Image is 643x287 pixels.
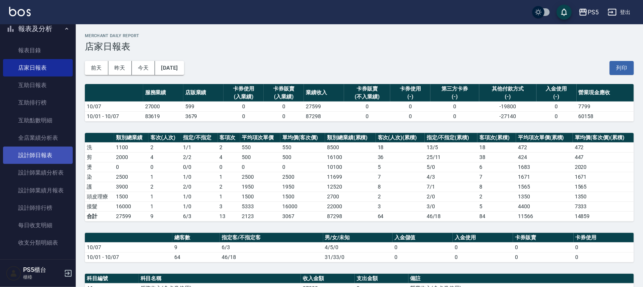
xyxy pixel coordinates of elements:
[225,93,262,101] div: (入業績)
[172,233,220,243] th: 總客數
[516,192,573,201] td: 1350
[304,111,344,121] td: 87298
[149,133,181,143] th: 客次(人次)
[516,152,573,162] td: 424
[280,201,325,211] td: 16000
[432,85,477,93] div: 第三方卡券
[149,201,181,211] td: 1
[573,142,634,152] td: 472
[3,19,73,39] button: 報表及分析
[355,274,408,284] th: 支出金額
[85,252,172,262] td: 10/01 - 10/07
[513,242,573,252] td: 0
[537,111,577,121] td: 0
[376,133,425,143] th: 客次(人次)(累積)
[172,242,220,252] td: 9
[425,152,477,162] td: 25 / 11
[280,192,325,201] td: 1500
[453,242,513,252] td: 0
[573,201,634,211] td: 7333
[425,192,477,201] td: 2 / 0
[477,201,516,211] td: 5
[430,101,479,111] td: 0
[220,252,323,262] td: 46/18
[481,93,535,101] div: (-)
[85,133,634,221] table: a dense table
[181,133,217,143] th: 指定/不指定
[143,111,183,121] td: 83619
[425,182,477,192] td: 7 / 1
[218,172,240,182] td: 1
[513,233,573,243] th: 卡券販賣
[577,111,634,121] td: 60158
[573,133,634,143] th: 單均價(客次價)(累積)
[573,162,634,172] td: 2020
[425,162,477,172] td: 5 / 0
[376,152,425,162] td: 36
[114,133,149,143] th: 類別總業績
[143,101,183,111] td: 27000
[183,101,224,111] td: 599
[516,201,573,211] td: 4400
[114,142,149,152] td: 1100
[264,101,304,111] td: 0
[224,101,264,111] td: 0
[139,274,301,284] th: 科目名稱
[114,192,149,201] td: 1500
[218,192,240,201] td: 1
[280,133,325,143] th: 單均價(客次價)
[390,101,430,111] td: 0
[266,85,302,93] div: 卡券販賣
[346,93,388,101] div: (不入業績)
[477,162,516,172] td: 6
[477,182,516,192] td: 8
[181,211,217,221] td: 6/3
[513,252,573,262] td: 0
[85,172,114,182] td: 染
[538,93,575,101] div: (-)
[3,234,73,251] a: 收支分類明細表
[181,172,217,182] td: 1 / 0
[430,111,479,121] td: 0
[225,85,262,93] div: 卡券使用
[425,133,477,143] th: 指定/不指定(累積)
[425,211,477,221] td: 46/18
[114,201,149,211] td: 16000
[114,152,149,162] td: 2000
[108,61,132,75] button: 昨天
[114,162,149,172] td: 0
[573,172,634,182] td: 1671
[218,211,240,221] td: 13
[218,152,240,162] td: 4
[114,182,149,192] td: 3900
[323,242,393,252] td: 4/5/0
[264,111,304,121] td: 0
[85,152,114,162] td: 剪
[132,61,155,75] button: 今天
[346,85,388,93] div: 卡券販賣
[3,129,73,147] a: 全店業績分析表
[149,142,181,152] td: 2
[481,85,535,93] div: 其他付款方式
[240,182,281,192] td: 1950
[240,133,281,143] th: 平均項次單價
[516,162,573,172] td: 1683
[477,172,516,182] td: 7
[280,162,325,172] td: 0
[280,142,325,152] td: 550
[325,211,376,221] td: 87298
[85,61,108,75] button: 前天
[181,152,217,162] td: 2 / 2
[220,242,323,252] td: 6/3
[149,211,181,221] td: 9
[181,192,217,201] td: 1 / 0
[573,192,634,201] td: 1350
[85,233,634,262] table: a dense table
[479,101,537,111] td: -19800
[477,142,516,152] td: 18
[240,162,281,172] td: 0
[23,274,62,281] p: 櫃檯
[85,211,114,221] td: 合計
[240,192,281,201] td: 1500
[393,242,453,252] td: 0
